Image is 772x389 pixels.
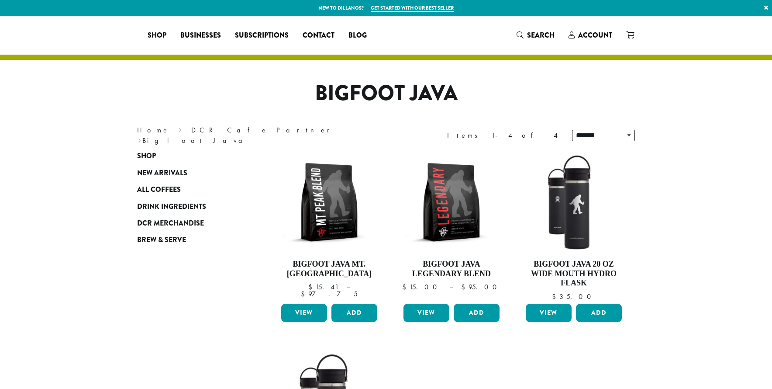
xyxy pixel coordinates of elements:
a: Bigfoot Java 20 oz Wide Mouth Hydro Flask $35.00 [524,152,624,300]
span: Account [578,30,612,40]
span: Brew & Serve [137,235,186,246]
span: $ [301,289,308,299]
bdi: 15.00 [402,282,441,292]
bdi: 97.75 [301,289,358,299]
a: View [281,304,327,322]
button: Add [454,304,500,322]
bdi: 15.41 [308,282,338,292]
a: Search [510,28,562,42]
span: – [347,282,350,292]
a: Drink Ingredients [137,198,242,215]
span: Drink Ingredients [137,201,206,212]
a: DCR Cafe Partner [191,125,336,135]
img: BFJ_MtPeak_12oz-300x300.png [279,152,379,253]
span: – [449,282,453,292]
span: › [179,122,182,135]
h4: Bigfoot Java 20 oz Wide Mouth Hydro Flask [524,260,624,288]
button: Add [331,304,377,322]
span: New Arrivals [137,168,187,179]
span: DCR Merchandise [137,218,204,229]
span: $ [402,282,410,292]
span: $ [461,282,469,292]
img: BFJ_Legendary_12oz-300x300.png [401,152,502,253]
span: Blog [348,30,367,41]
h4: Bigfoot Java Legendary Blend [401,260,502,278]
a: DCR Merchandise [137,215,242,232]
span: Subscriptions [235,30,289,41]
bdi: 95.00 [461,282,501,292]
span: All Coffees [137,184,181,195]
span: Search [527,30,555,40]
button: Add [576,304,622,322]
h1: Bigfoot Java [131,81,641,106]
a: New Arrivals [137,165,242,181]
span: $ [308,282,316,292]
img: LO2867-BFJ-Hydro-Flask-20oz-WM-wFlex-Sip-Lid-Black-300x300.jpg [524,152,624,253]
a: Bigfoot Java Mt. [GEOGRAPHIC_DATA] [279,152,379,300]
span: Shop [148,30,166,41]
a: Brew & Serve [137,232,242,248]
a: Shop [141,28,173,42]
span: Businesses [180,30,221,41]
h4: Bigfoot Java Mt. [GEOGRAPHIC_DATA] [279,260,379,278]
nav: Breadcrumb [137,125,373,146]
a: View [403,304,449,322]
a: All Coffees [137,181,242,198]
a: Shop [137,148,242,164]
a: Home [137,125,169,135]
span: › [138,132,141,146]
a: View [526,304,572,322]
bdi: 35.00 [552,292,595,301]
span: Contact [303,30,334,41]
a: Bigfoot Java Legendary Blend [401,152,502,300]
span: $ [552,292,559,301]
div: Items 1-4 of 4 [447,130,559,141]
span: Shop [137,151,156,162]
a: Get started with our best seller [371,4,454,12]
